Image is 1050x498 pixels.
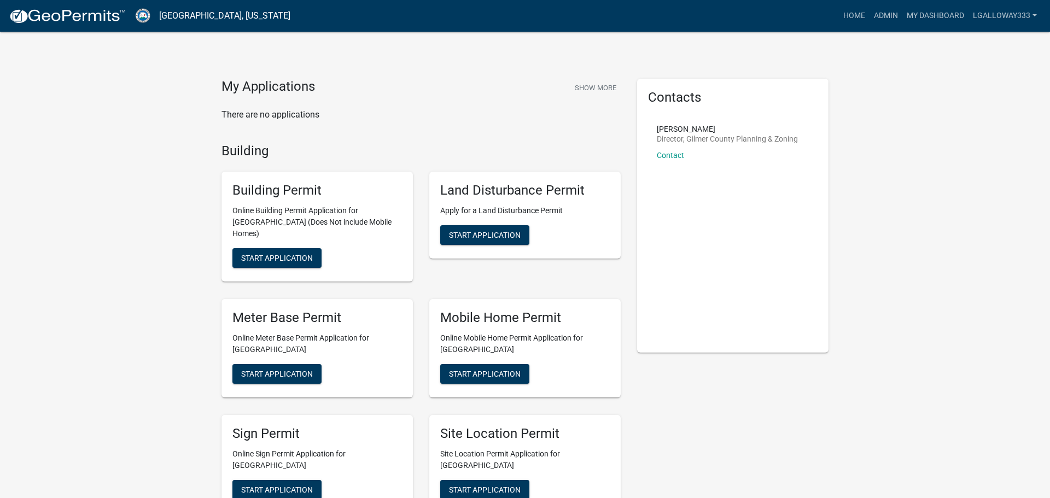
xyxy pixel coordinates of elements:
p: Online Building Permit Application for [GEOGRAPHIC_DATA] (Does Not include Mobile Homes) [232,205,402,239]
button: Start Application [232,248,322,268]
h4: Building [221,143,621,159]
a: [GEOGRAPHIC_DATA], [US_STATE] [159,7,290,25]
p: Apply for a Land Disturbance Permit [440,205,610,216]
a: lgalloway333 [969,5,1041,26]
h5: Sign Permit [232,426,402,442]
p: [PERSON_NAME] [657,125,798,133]
p: Online Sign Permit Application for [GEOGRAPHIC_DATA] [232,448,402,471]
span: Start Application [241,369,313,378]
span: Start Application [241,254,313,262]
h5: Building Permit [232,183,402,198]
h5: Meter Base Permit [232,310,402,326]
img: Gilmer County, Georgia [135,8,150,23]
p: Director, Gilmer County Planning & Zoning [657,135,798,143]
span: Start Application [449,369,521,378]
button: Start Application [440,364,529,384]
a: Home [839,5,870,26]
a: My Dashboard [902,5,969,26]
p: Online Meter Base Permit Application for [GEOGRAPHIC_DATA] [232,332,402,355]
h5: Land Disturbance Permit [440,183,610,198]
p: Site Location Permit Application for [GEOGRAPHIC_DATA] [440,448,610,471]
p: Online Mobile Home Permit Application for [GEOGRAPHIC_DATA] [440,332,610,355]
p: There are no applications [221,108,621,121]
span: Start Application [449,485,521,494]
h5: Mobile Home Permit [440,310,610,326]
button: Start Application [232,364,322,384]
h5: Contacts [648,90,818,106]
a: Contact [657,151,684,160]
button: Start Application [440,225,529,245]
h5: Site Location Permit [440,426,610,442]
a: Admin [870,5,902,26]
span: Start Application [449,231,521,239]
h4: My Applications [221,79,315,95]
button: Show More [570,79,621,97]
span: Start Application [241,485,313,494]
